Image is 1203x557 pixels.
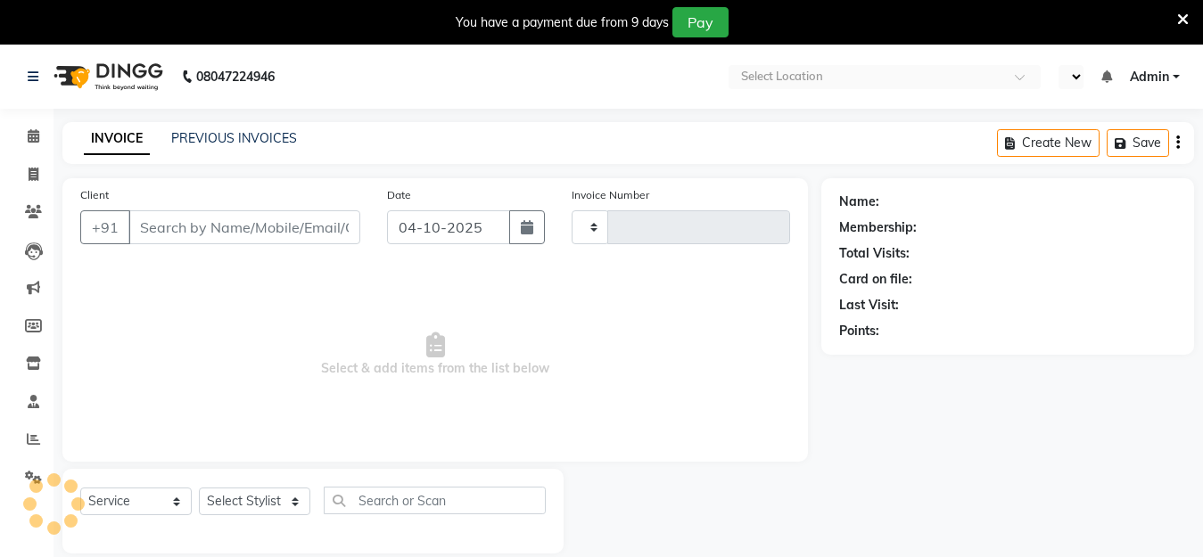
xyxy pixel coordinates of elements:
[171,130,297,146] a: PREVIOUS INVOICES
[84,123,150,155] a: INVOICE
[456,13,669,32] div: You have a payment due from 9 days
[839,192,879,211] div: Name:
[196,52,275,102] b: 08047224946
[387,187,411,203] label: Date
[80,210,130,244] button: +91
[128,210,360,244] input: Search by Name/Mobile/Email/Code
[839,296,899,315] div: Last Visit:
[80,187,109,203] label: Client
[80,266,790,444] span: Select & add items from the list below
[839,322,879,340] div: Points:
[324,487,546,514] input: Search or Scan
[572,187,649,203] label: Invoice Number
[672,7,729,37] button: Pay
[45,52,168,102] img: logo
[997,129,1100,157] button: Create New
[839,218,917,237] div: Membership:
[1130,68,1169,86] span: Admin
[839,270,912,289] div: Card on file:
[741,68,823,86] div: Select Location
[1107,129,1169,157] button: Save
[839,244,910,263] div: Total Visits:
